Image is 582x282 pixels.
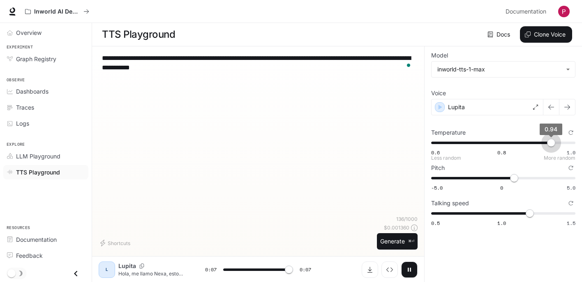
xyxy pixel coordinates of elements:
[567,184,575,191] span: 5.0
[3,248,88,263] a: Feedback
[118,262,136,270] p: Lupita
[497,149,506,156] span: 0.8
[34,8,80,15] p: Inworld AI Demos
[431,90,446,96] p: Voice
[16,103,34,112] span: Traces
[431,165,445,171] p: Pitch
[3,149,88,163] a: LLM Playground
[21,3,93,20] button: All workspaces
[381,261,398,278] button: Inspect
[3,116,88,131] a: Logs
[396,216,418,222] p: 136 / 1000
[545,126,557,133] span: 0.94
[3,84,88,99] a: Dashboards
[3,165,88,179] a: TTS Playground
[544,156,575,160] p: More random
[118,270,185,277] p: Hola, me llamo Nexa, estoy haciendo una transacción de compra venta vehicular y tengo una factura...
[431,156,461,160] p: Less random
[431,200,469,206] p: Talking speed
[556,3,572,20] button: User avatar
[566,163,575,172] button: Reset to default
[558,6,570,17] img: User avatar
[3,232,88,247] a: Documentation
[16,55,56,63] span: Graph Registry
[205,266,217,274] span: 0:07
[566,199,575,208] button: Reset to default
[100,263,113,276] div: L
[16,168,60,177] span: TTS Playground
[506,7,546,17] span: Documentation
[16,119,29,128] span: Logs
[431,220,440,227] span: 0.5
[431,184,443,191] span: -5.0
[431,53,448,58] p: Model
[3,52,88,66] a: Graph Registry
[377,233,418,250] button: Generate⌘⏎
[67,265,85,282] button: Close drawer
[7,268,16,277] span: Dark mode toggle
[16,251,43,260] span: Feedback
[431,149,440,156] span: 0.6
[497,220,506,227] span: 1.0
[300,266,311,274] span: 0:07
[16,235,57,244] span: Documentation
[362,261,378,278] button: Download audio
[567,149,575,156] span: 1.0
[384,224,409,231] p: $ 0.001360
[486,26,513,43] a: Docs
[16,28,42,37] span: Overview
[432,62,575,77] div: inworld-tts-1-max
[502,3,552,20] a: Documentation
[500,184,503,191] span: 0
[520,26,572,43] button: Clone Voice
[102,53,414,72] textarea: To enrich screen reader interactions, please activate Accessibility in Grammarly extension settings
[3,100,88,115] a: Traces
[448,103,465,111] p: Lupita
[567,220,575,227] span: 1.5
[566,128,575,137] button: Reset to default
[431,130,466,135] p: Temperature
[16,87,48,96] span: Dashboards
[102,26,175,43] h1: TTS Playground
[437,65,562,73] div: inworld-tts-1-max
[16,152,60,160] span: LLM Playground
[136,264,148,268] button: Copy Voice ID
[3,25,88,40] a: Overview
[408,239,414,244] p: ⌘⏎
[99,236,134,250] button: Shortcuts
